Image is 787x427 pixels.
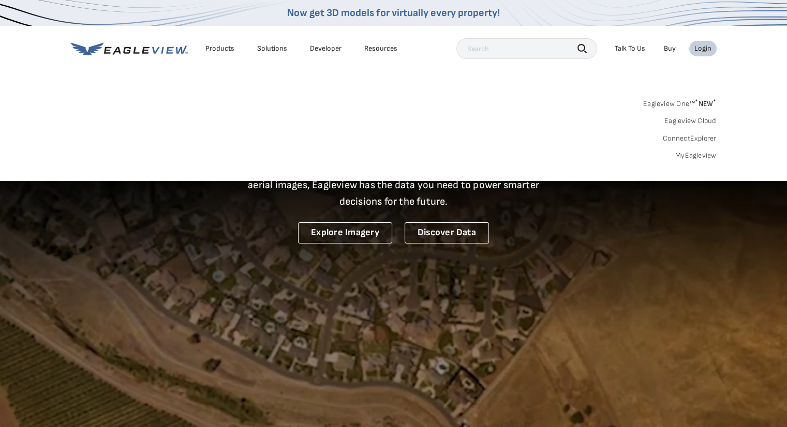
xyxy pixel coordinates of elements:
[235,160,552,210] p: A new era starts here. Built on more than 3.5 billion high-resolution aerial images, Eagleview ha...
[456,38,597,59] input: Search
[664,116,717,126] a: Eagleview Cloud
[287,7,500,19] a: Now get 3D models for virtually every property!
[695,99,716,108] span: NEW
[675,151,717,160] a: MyEagleview
[694,44,711,53] div: Login
[405,222,489,243] a: Discover Data
[615,44,645,53] div: Talk To Us
[364,44,397,53] div: Resources
[663,134,717,143] a: ConnectExplorer
[643,96,717,108] a: Eagleview One™*NEW*
[205,44,234,53] div: Products
[257,44,287,53] div: Solutions
[310,44,341,53] a: Developer
[298,222,392,243] a: Explore Imagery
[664,44,676,53] a: Buy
